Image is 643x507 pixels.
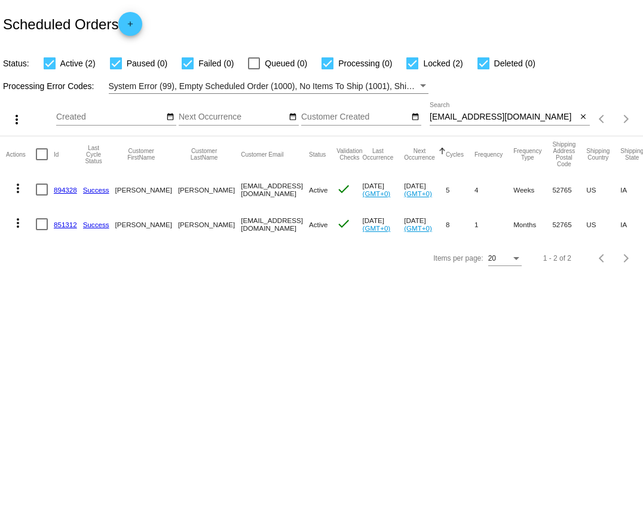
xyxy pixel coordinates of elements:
span: Processing (0) [338,56,392,71]
button: Previous page [590,246,614,270]
mat-cell: [EMAIL_ADDRESS][DOMAIN_NAME] [241,172,309,207]
a: Success [83,186,109,194]
button: Change sorting for CustomerLastName [178,148,230,161]
mat-icon: date_range [166,112,174,122]
mat-cell: [DATE] [404,207,446,242]
button: Change sorting for Cycles [446,151,464,158]
mat-icon: more_vert [10,112,24,127]
mat-icon: more_vert [11,181,25,196]
mat-cell: [DATE] [363,207,405,242]
input: Created [56,112,164,122]
mat-icon: check [336,216,351,231]
mat-cell: [PERSON_NAME] [178,172,241,207]
button: Change sorting for Frequency [474,151,503,158]
mat-cell: 5 [446,172,474,207]
mat-select: Items per page: [488,255,522,263]
button: Change sorting for NextOccurrenceUtc [404,148,435,161]
button: Change sorting for CustomerFirstName [115,148,167,161]
mat-cell: [PERSON_NAME] [115,207,178,242]
span: Status: [3,59,29,68]
button: Change sorting for LastOccurrenceUtc [363,148,394,161]
mat-cell: [PERSON_NAME] [178,207,241,242]
button: Previous page [590,107,614,131]
span: Paused (0) [127,56,167,71]
button: Next page [614,107,638,131]
mat-cell: 52765 [552,207,586,242]
button: Change sorting for FrequencyType [513,148,541,161]
a: (GMT+0) [404,224,432,232]
span: Active [309,186,328,194]
span: Queued (0) [265,56,307,71]
a: 894328 [54,186,77,194]
mat-header-cell: Validation Checks [336,136,362,172]
input: Next Occurrence [179,112,286,122]
mat-icon: check [336,182,351,196]
button: Change sorting for ShippingPostcode [552,141,575,167]
div: Items per page: [433,254,483,262]
div: 1 - 2 of 2 [543,254,571,262]
span: Locked (2) [423,56,463,71]
span: Deleted (0) [494,56,535,71]
button: Change sorting for CustomerEmail [241,151,283,158]
mat-icon: close [579,112,587,122]
span: Active [309,221,328,228]
button: Change sorting for Status [309,151,326,158]
mat-cell: [DATE] [363,172,405,207]
a: 851312 [54,221,77,228]
a: Success [83,221,109,228]
input: Search [430,112,577,122]
mat-cell: Weeks [513,172,552,207]
mat-header-cell: Actions [6,136,36,172]
mat-icon: more_vert [11,216,25,230]
mat-cell: Months [513,207,552,242]
button: Change sorting for LastProcessingCycleId [83,145,105,164]
mat-cell: 52765 [552,172,586,207]
mat-cell: 4 [474,172,513,207]
a: (GMT+0) [404,190,432,197]
span: 20 [488,254,496,262]
mat-select: Filter by Processing Error Codes [109,79,429,94]
button: Change sorting for ShippingCountry [586,148,610,161]
a: (GMT+0) [363,190,391,197]
mat-cell: 8 [446,207,474,242]
input: Customer Created [301,112,409,122]
button: Next page [614,246,638,270]
mat-cell: 1 [474,207,513,242]
mat-icon: date_range [411,112,420,122]
mat-icon: add [123,20,137,34]
mat-cell: [EMAIL_ADDRESS][DOMAIN_NAME] [241,207,309,242]
mat-cell: US [586,207,620,242]
mat-cell: [PERSON_NAME] [115,172,178,207]
span: Active (2) [60,56,96,71]
span: Failed (0) [198,56,234,71]
button: Clear [577,111,590,124]
mat-cell: [DATE] [404,172,446,207]
span: Processing Error Codes: [3,81,94,91]
h2: Scheduled Orders [3,12,142,36]
a: (GMT+0) [363,224,391,232]
mat-cell: US [586,172,620,207]
mat-icon: date_range [289,112,297,122]
button: Change sorting for Id [54,151,59,158]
